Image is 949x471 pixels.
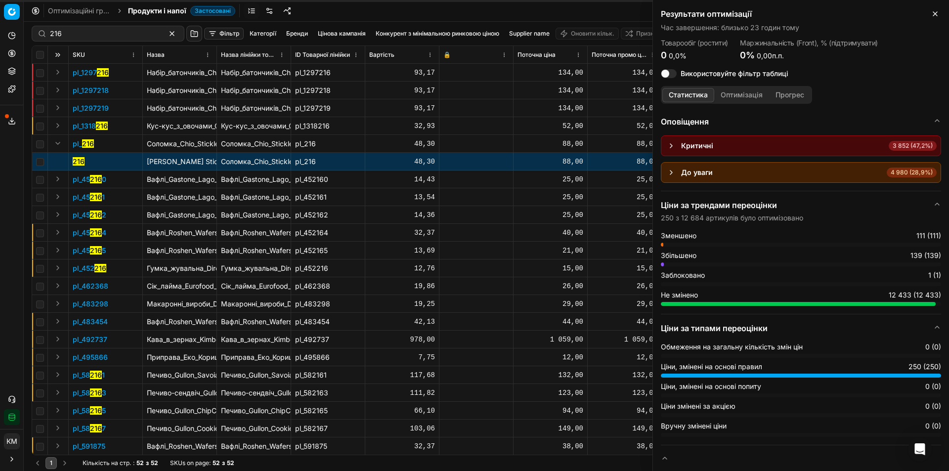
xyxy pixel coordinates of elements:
[661,135,941,191] div: Оповіщення
[518,299,583,309] div: 29,00
[295,86,361,95] div: pl_1297218
[213,459,220,467] strong: 52
[73,424,106,433] button: pl_582167
[246,28,280,40] button: Категорії
[295,424,361,433] div: pl_582167
[83,459,158,467] div: :
[147,317,324,326] span: Вафлі_Roshen_Wafers_Какао-молоко_ _г_(854204)
[592,210,657,220] div: 25,00
[714,88,769,102] button: Оптимізація
[52,84,64,96] button: Expand
[518,246,583,256] div: 21,00
[295,139,361,149] div: pl_216
[369,317,435,327] div: 42,13
[740,50,755,60] span: 0%
[73,352,108,362] span: pl_495866
[369,246,435,256] div: 13,69
[45,457,57,469] button: 1
[147,353,296,361] span: Приправа_Еко_Кориця,_мелена,_20_г_( 9)
[48,6,235,16] nav: breadcrumb
[661,23,941,33] p: Час завершення : близько 23 годин тому
[52,137,64,149] button: Expand
[151,459,158,467] strong: 52
[621,28,675,40] button: Призначити
[592,263,657,273] div: 15,00
[4,434,19,449] span: КM
[73,192,105,202] span: pl_45 1
[889,141,937,151] span: 3 852 (47,2%)
[147,246,317,255] span: Вафлі_Roshen_Wafers_Лісовий_горіх_72_г_(750737)
[369,335,435,344] div: 978,00
[73,370,105,380] button: pl_582161
[518,281,583,291] div: 26,00
[295,352,361,362] div: pl_495866
[90,246,102,255] mark: 216
[661,270,705,280] span: Заблоковано
[52,386,64,398] button: Expand
[369,263,435,273] div: 12,76
[928,270,941,280] span: 1 (1)
[227,459,234,467] strong: 52
[369,68,435,78] div: 93,17
[73,370,105,380] span: pl_58 1
[32,457,43,469] button: Go to previous page
[661,231,941,314] div: Ціни за трендами переоцінки250 з 12 684 артикулів було оптимізовано
[147,68,438,77] span: Набір_батончиків_Choco_Fun_Biscuit&Caramel_молочний_шоколад_210_г_(5_шт._х_42_г)
[128,6,235,16] span: Продукти і напоїЗастосовані
[295,228,361,238] div: pl_452164
[147,211,364,219] span: Вафлі_Gastone_Lagо_Poker_з_фундучним_кремом_45_г_(755997)
[592,68,657,78] div: 134,00
[592,352,657,362] div: 12,00
[518,335,583,344] div: 1 059,00
[221,388,287,398] div: Печиво-сендвіч_Gullon_Hookies,_без_глютену_230_г
[592,121,657,131] div: 52,00
[518,210,583,220] div: 25,00
[661,8,941,20] h2: Результати оптимізації
[147,371,281,379] span: Печиво_Gullon_Savoiardi_Bizcocho_400_г
[147,122,264,130] span: Кус-кус_з_овочами_Сто_пудів_88_г
[147,424,324,432] span: Печиво_Gullon_Cookies_de_Cacao_без_глютену_200_г
[147,264,329,272] span: Гумка_жувальна_Dirol_White_Полуниця,_14_г_(694100)
[52,209,64,220] button: Expand
[221,299,287,309] div: Макаронні_вироби_Divella_Rigatoni_500_г_(DLR6216)
[369,174,435,184] div: 14,43
[221,86,287,95] div: Набір_батончиків_Choco_Fun_Peanut&Caramel_молочний_шоколад_216_г_(6_шт._х_36_г)
[147,193,323,201] span: Вафлі_Gastone_Lagо_Poker_з_ваніллю_45_г_(755998)
[52,102,64,114] button: Expand
[147,86,439,94] span: Набір_батончиків_Choco_Fun_Peanut&Caramel_молочний_шоколад_ _г_(6_шт._х_36_г)
[518,68,583,78] div: 134,00
[73,68,109,78] button: pl_1297216
[369,210,435,220] div: 14,36
[90,175,102,183] mark: 216
[221,335,287,344] div: Кава_в_зернах_Kimbo_Intenso_1_кг_(732161)
[4,433,20,449] button: КM
[369,139,435,149] div: 48,30
[443,51,451,59] span: 🔒
[52,369,64,381] button: Expand
[221,103,287,113] div: Набір_батончиків_Choco_Fun_Smooth_Caramel_молочний_шоколад_216_г_(6_шт._х_36_г)
[128,6,186,16] span: Продукти і напої
[592,370,657,380] div: 132,00
[52,422,64,434] button: Expand
[369,86,435,95] div: 93,17
[73,317,108,327] button: pl_483454
[147,157,374,166] span: [PERSON_NAME] Stickletti солона зі смаком сметани та цибулі 80 г
[52,66,64,78] button: Expand
[295,68,361,78] div: pl_1297216
[592,335,657,344] div: 1 059,00
[592,246,657,256] div: 21,00
[221,441,287,451] div: Вафлі_Roshen_Wafers_Лимон_216_г_(891718)
[221,228,287,238] div: Вафлі_Roshen_Wafers_Молоко_216_г_(781666)
[889,290,941,300] span: 12 433 (12 433)
[52,333,64,345] button: Expand
[52,262,64,274] button: Expand
[661,401,735,411] span: Ціни змінені за акцією
[916,231,941,241] span: 111 (111)
[295,370,361,380] div: pl_582161
[518,228,583,238] div: 40,00
[52,280,64,292] button: Expand
[221,424,287,433] div: Печиво_Gullon_Cookies_de_Cacao_без_глютену_200_г
[295,441,361,451] div: pl_591875
[136,459,144,467] strong: 52
[518,424,583,433] div: 149,00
